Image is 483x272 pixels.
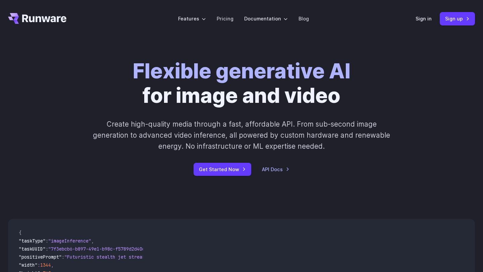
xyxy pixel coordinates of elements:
span: : [46,246,48,252]
span: "taskType" [19,238,46,244]
a: Go to / [8,13,66,24]
span: : [46,238,48,244]
span: , [51,262,54,268]
span: : [38,262,40,268]
span: 1344 [40,262,51,268]
span: "imageInference" [48,238,91,244]
strong: Flexible generative AI [133,59,351,83]
span: , [91,238,94,244]
h1: for image and video [133,59,351,108]
span: "7f3ebcb6-b897-49e1-b98c-f5789d2d40d7" [48,246,150,252]
p: Create high-quality media through a fast, affordable API. From sub-second image generation to adv... [92,119,391,152]
a: Sign in [416,15,432,22]
a: Get Started Now [194,163,251,176]
span: "positivePrompt" [19,254,62,260]
label: Documentation [244,15,288,22]
a: Sign up [440,12,475,25]
span: "taskUUID" [19,246,46,252]
a: Blog [299,15,309,22]
label: Features [178,15,206,22]
a: API Docs [262,165,289,173]
span: "Futuristic stealth jet streaking through a neon-lit cityscape with glowing purple exhaust" [64,254,309,260]
span: : [62,254,64,260]
span: "width" [19,262,38,268]
a: Pricing [217,15,233,22]
span: { [19,230,21,236]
